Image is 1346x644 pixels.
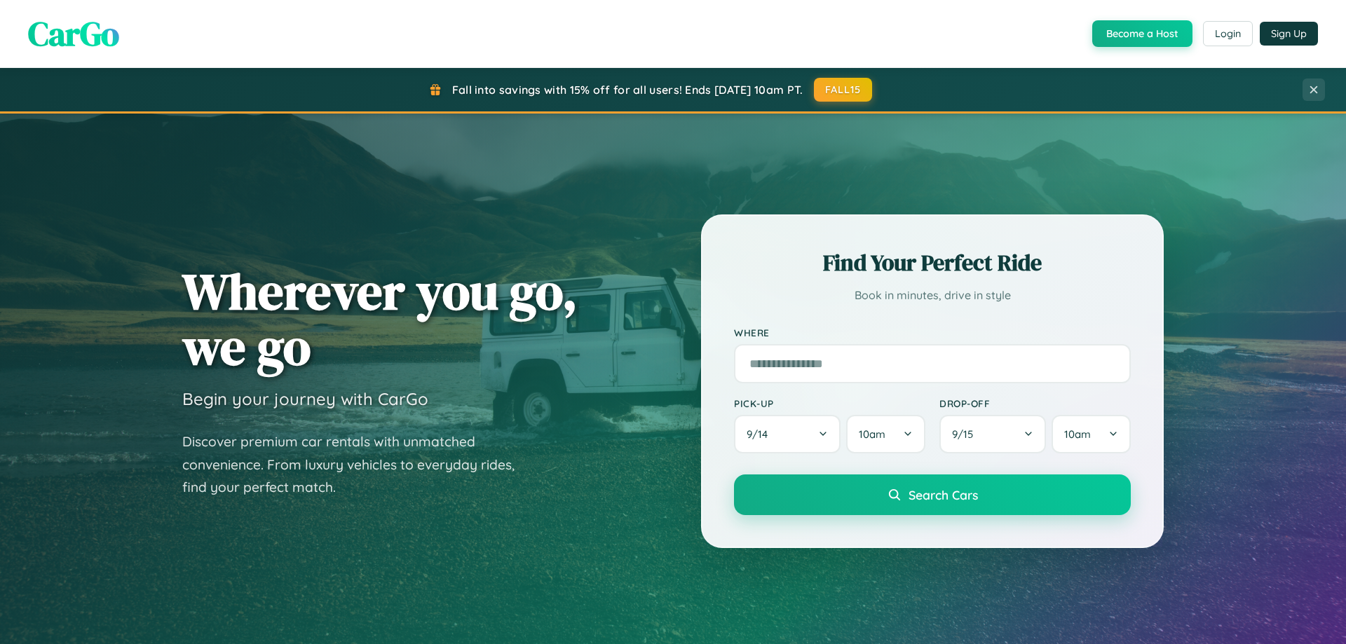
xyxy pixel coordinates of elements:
[1064,427,1091,441] span: 10am
[1260,22,1318,46] button: Sign Up
[814,78,873,102] button: FALL15
[1092,20,1192,47] button: Become a Host
[734,285,1131,306] p: Book in minutes, drive in style
[939,415,1046,453] button: 9/15
[909,487,978,502] span: Search Cars
[859,427,885,441] span: 10am
[846,415,925,453] button: 10am
[452,83,803,97] span: Fall into savings with 15% off for all users! Ends [DATE] 10am PT.
[1052,415,1131,453] button: 10am
[182,430,533,499] p: Discover premium car rentals with unmatched convenience. From luxury vehicles to everyday rides, ...
[182,388,428,409] h3: Begin your journey with CarGo
[182,263,578,374] h1: Wherever you go, we go
[939,397,1131,409] label: Drop-off
[734,474,1131,515] button: Search Cars
[952,427,980,441] span: 9 / 15
[1203,21,1253,46] button: Login
[734,415,841,453] button: 9/14
[734,247,1131,278] h2: Find Your Perfect Ride
[734,327,1131,338] label: Where
[28,11,119,57] span: CarGo
[747,427,775,441] span: 9 / 14
[734,397,925,409] label: Pick-up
